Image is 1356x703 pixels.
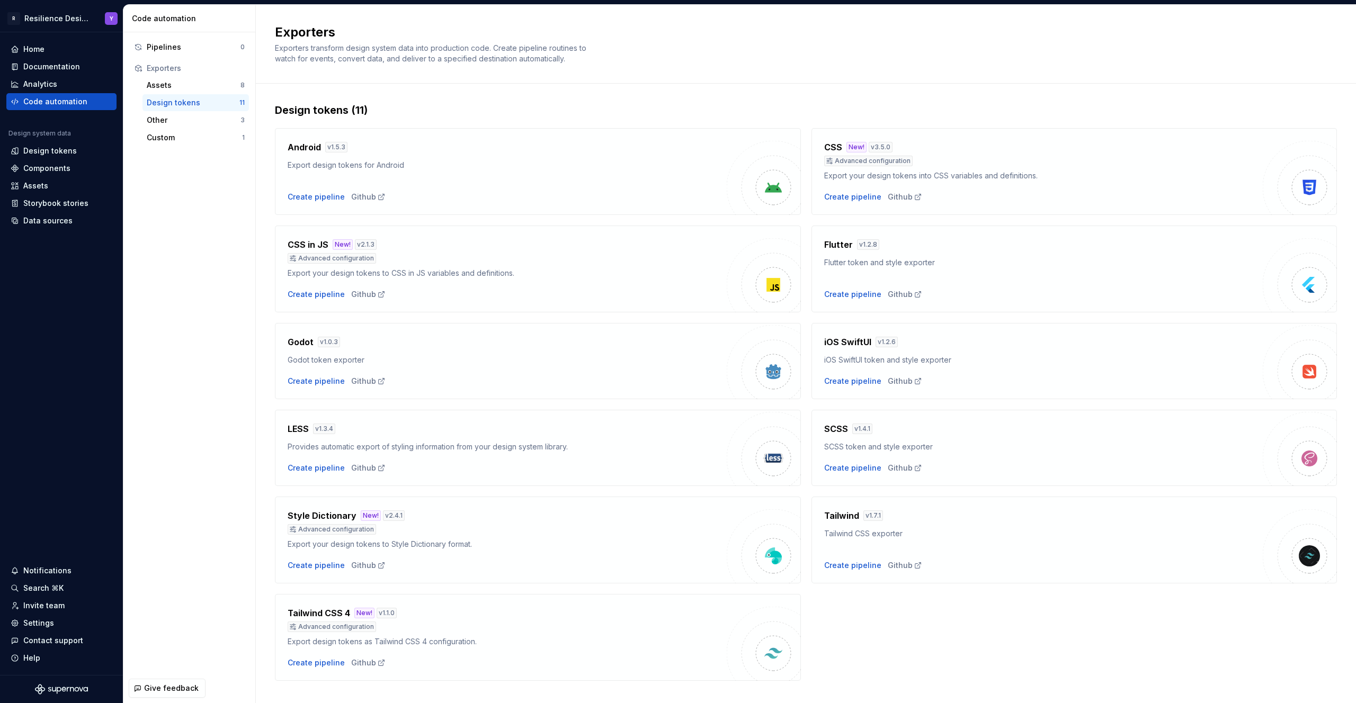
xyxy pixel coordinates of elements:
h2: Exporters [275,24,1324,41]
svg: Supernova Logo [35,684,88,695]
div: Export your design tokens to CSS in JS variables and definitions. [288,268,727,278]
button: Assets8 [142,77,249,94]
a: Analytics [6,76,117,93]
button: Create pipeline [824,560,881,571]
div: v 2.1.3 [355,239,377,250]
div: v 1.3.4 [313,423,335,434]
div: Advanced configuration [288,253,376,264]
div: Design tokens [23,146,77,156]
button: Pipelines0 [130,39,249,56]
div: 11 [239,98,245,107]
button: Create pipeline [288,657,345,668]
div: Flutter token and style exporter [824,257,1263,268]
div: Github [888,289,922,300]
div: v 1.1.0 [377,608,397,618]
div: Search ⌘K [23,583,64,593]
div: Create pipeline [824,192,881,202]
a: Invite team [6,597,117,614]
a: Home [6,41,117,58]
a: Github [351,289,386,300]
button: Create pipeline [824,376,881,386]
button: Create pipeline [288,560,345,571]
div: Contact support [23,635,83,646]
div: Storybook stories [23,198,88,209]
div: v 1.5.3 [325,142,347,152]
a: Data sources [6,212,117,229]
button: Custom1 [142,129,249,146]
a: Design tokens [6,142,117,159]
a: Github [351,463,386,473]
h4: Flutter [824,238,853,251]
div: Data sources [23,215,73,226]
a: Settings [6,615,117,632]
a: Github [351,376,386,386]
a: Github [351,657,386,668]
div: Pipelines [147,42,240,52]
button: Contact support [6,632,117,649]
button: Create pipeline [288,289,345,300]
button: Create pipeline [824,463,881,473]
button: Other3 [142,112,249,129]
div: Code automation [132,13,251,24]
button: Search ⌘K [6,580,117,597]
div: Export design tokens for Android [288,160,727,170]
a: Components [6,160,117,177]
div: Code automation [23,96,87,107]
div: Provides automatic export of styling information from your design system library. [288,441,727,452]
div: 8 [240,81,245,89]
button: Design tokens11 [142,94,249,111]
button: Create pipeline [824,289,881,300]
div: Custom [147,132,242,143]
div: New! [354,608,374,618]
div: v 1.7.1 [863,510,883,521]
div: Github [888,376,922,386]
h4: Tailwind CSS 4 [288,607,350,619]
div: Invite team [23,600,65,611]
div: Other [147,115,240,125]
div: Godot token exporter [288,355,727,365]
div: v 2.4.1 [383,510,405,521]
h4: Style Dictionary [288,509,356,522]
div: Notifications [23,565,72,576]
div: Design tokens (11) [275,103,1337,118]
div: Advanced configuration [824,156,913,166]
a: Github [888,463,922,473]
div: Tailwind CSS exporter [824,528,1263,539]
div: Documentation [23,61,80,72]
a: Documentation [6,58,117,75]
a: Github [888,560,922,571]
button: Create pipeline [288,463,345,473]
div: Settings [23,618,54,628]
button: Create pipeline [288,192,345,202]
div: 0 [240,43,245,51]
div: Export your design tokens to Style Dictionary format. [288,539,727,549]
div: Github [351,560,386,571]
div: Design tokens [147,97,239,108]
div: Advanced configuration [288,524,376,535]
button: Notifications [6,562,117,579]
h4: iOS SwiftUI [824,336,871,348]
div: Y [110,14,113,23]
span: Exporters transform design system data into production code. Create pipeline routines to watch fo... [275,43,588,63]
div: Resilience Design System [24,13,92,24]
div: Assets [23,181,48,191]
div: Design system data [8,129,71,138]
div: Github [351,192,386,202]
h4: Tailwind [824,509,859,522]
button: Create pipeline [288,376,345,386]
a: Code automation [6,93,117,110]
h4: Godot [288,336,314,348]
